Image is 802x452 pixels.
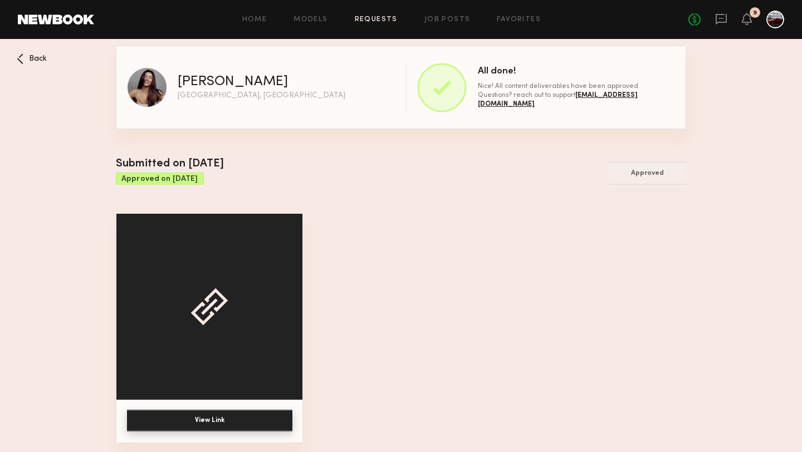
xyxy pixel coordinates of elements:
div: 9 [753,10,757,16]
span: Back [29,55,47,63]
a: Favorites [497,16,541,23]
div: [GEOGRAPHIC_DATA], [GEOGRAPHIC_DATA] [178,92,345,100]
div: Approved on [DATE] [116,173,204,185]
img: Elke K profile picture. [128,68,167,107]
a: Job Posts [424,16,471,23]
a: Home [242,16,267,23]
div: All done! [478,67,674,76]
a: Requests [355,16,398,23]
button: View Link [127,410,292,431]
span: [EMAIL_ADDRESS][DOMAIN_NAME] [478,92,638,107]
div: Submitted on [DATE] [116,156,224,173]
a: Models [294,16,327,23]
div: Nice! All content deliverables have been approved. Questions? reach out to support . [478,82,674,109]
button: Approved [608,162,686,185]
div: [PERSON_NAME] [178,75,288,89]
